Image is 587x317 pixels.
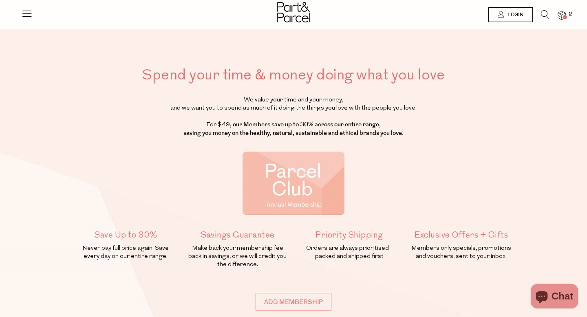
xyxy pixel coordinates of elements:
strong: , our Members save up to 30% across our entire range, saving you money on the healthy, natural, s... [183,120,404,137]
p: We value your time and your money, and we want you to spend as much of it doing the things you lo... [74,96,513,138]
h5: Priority Shipping [298,229,401,241]
input: Add membership [256,293,331,310]
span: 2 [567,11,574,18]
inbox-online-store-chat: Shopify online store chat [528,284,580,310]
p: Members only specials, promotions and vouchers, sent to your inbox. [410,244,513,261]
a: Login [488,7,533,22]
p: Never pay full price again. Save every day on our entire range. [74,244,177,261]
h5: Savings Guarantee [186,229,289,241]
a: 2 [558,11,566,20]
h1: Spend your time & money doing what you love [74,65,513,85]
img: Part&Parcel [277,2,310,22]
h5: Save Up to 30% [74,229,177,241]
h5: Exclusive Offers + Gifts [410,229,513,241]
span: Login [505,11,523,18]
p: Orders are always prioritised - packed and shipped first [298,244,401,261]
p: Make back your membership fee back in savings, or we will credit you the difference. [186,244,289,269]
